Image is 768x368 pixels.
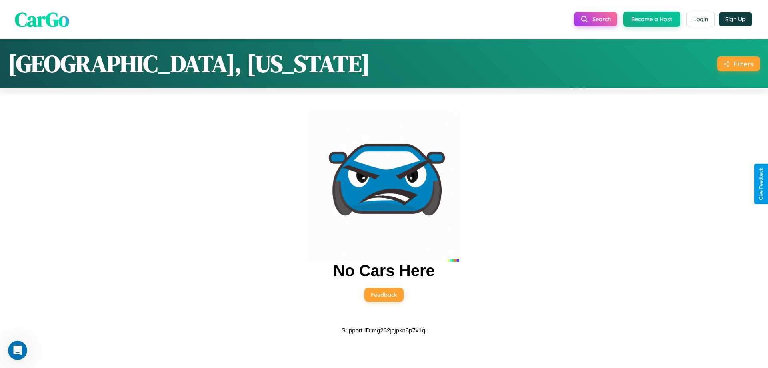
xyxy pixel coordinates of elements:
button: Search [574,12,617,26]
button: Filters [717,56,760,71]
h1: [GEOGRAPHIC_DATA], [US_STATE] [8,47,370,80]
div: Filters [734,60,754,68]
span: CarGo [15,5,69,33]
button: Become a Host [623,12,680,27]
span: Search [592,16,611,23]
iframe: Intercom live chat [8,341,27,360]
button: Login [686,12,715,26]
img: car [309,111,459,262]
h2: No Cars Here [333,262,434,280]
p: Support ID: mg232jcjpkn8p7x1qi [342,325,427,336]
div: Give Feedback [758,168,764,200]
button: Sign Up [719,12,752,26]
button: Feedback [364,288,404,302]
